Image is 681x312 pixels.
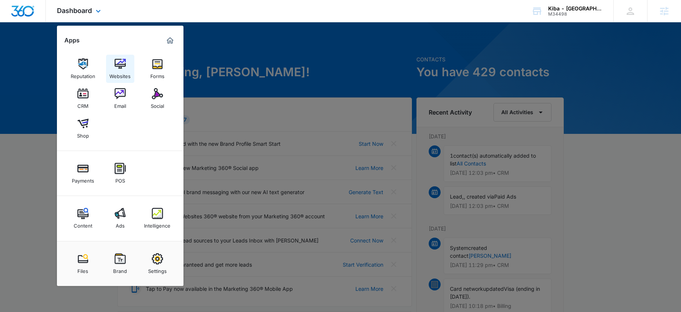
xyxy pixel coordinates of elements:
a: Ads [106,204,134,232]
div: Websites [109,70,131,79]
div: Intelligence [144,219,170,229]
span: Dashboard [57,7,92,15]
a: Payments [69,159,97,187]
div: Forms [150,70,164,79]
div: Settings [148,264,167,274]
div: Content [74,219,92,229]
div: Email [114,99,126,109]
a: Content [69,204,97,232]
a: Email [106,84,134,113]
a: Brand [106,250,134,278]
a: Websites [106,55,134,83]
a: Social [143,84,172,113]
a: Reputation [69,55,97,83]
div: account name [548,6,602,12]
a: POS [106,159,134,187]
a: Files [69,250,97,278]
a: Settings [143,250,172,278]
div: Brand [113,264,127,274]
div: Shop [77,129,89,139]
a: Intelligence [143,204,172,232]
div: CRM [77,99,89,109]
a: Shop [69,114,97,142]
div: Files [77,264,88,274]
div: Ads [116,219,125,229]
div: account id [548,12,602,17]
div: Social [151,99,164,109]
a: CRM [69,84,97,113]
a: Marketing 360® Dashboard [164,35,176,46]
div: Payments [72,174,94,184]
a: Forms [143,55,172,83]
div: Reputation [71,70,95,79]
div: POS [115,174,125,184]
h2: Apps [64,37,80,44]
